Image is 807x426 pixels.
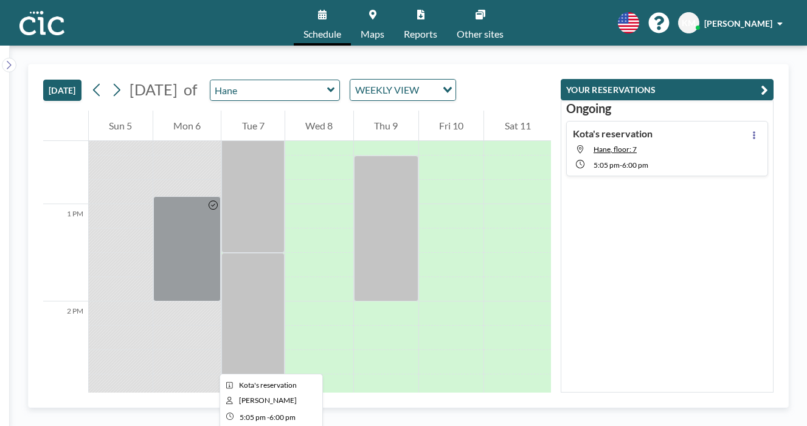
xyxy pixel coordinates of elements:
div: 2 PM [43,301,88,399]
div: Mon 6 [153,111,221,141]
span: Hane, floor: 7 [594,145,637,154]
div: Thu 9 [354,111,418,141]
button: YOUR RESERVATIONS [561,79,774,100]
span: - [620,160,622,170]
span: Reports [404,29,437,39]
button: [DATE] [43,80,81,101]
input: Search for option [423,82,435,98]
span: Kota's reservation [239,380,297,390]
span: [DATE] [130,80,178,98]
div: 1 PM [43,204,88,301]
div: Wed 8 [285,111,353,141]
span: [PERSON_NAME] [704,18,772,29]
span: 5:05 PM [594,160,620,170]
span: Maps [361,29,384,39]
span: Kota Moriyama [239,396,297,405]
div: Sat 11 [484,111,551,141]
div: Fri 10 [419,111,484,141]
span: of [184,80,197,99]
span: 5:05 PM [240,413,266,422]
div: Tue 7 [221,111,285,141]
span: 6:00 PM [622,160,648,170]
span: Other sites [457,29,504,39]
span: 6:00 PM [269,413,296,422]
div: Sun 5 [89,111,153,141]
div: 12 PM [43,107,88,204]
h4: Kota's reservation [573,128,653,140]
span: WEEKLY VIEW [353,82,421,98]
span: - [267,413,269,422]
span: Schedule [303,29,341,39]
input: Hane [210,80,327,100]
h3: Ongoing [566,101,768,116]
div: Search for option [350,80,455,100]
span: KM [682,18,696,29]
img: organization-logo [19,11,64,35]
